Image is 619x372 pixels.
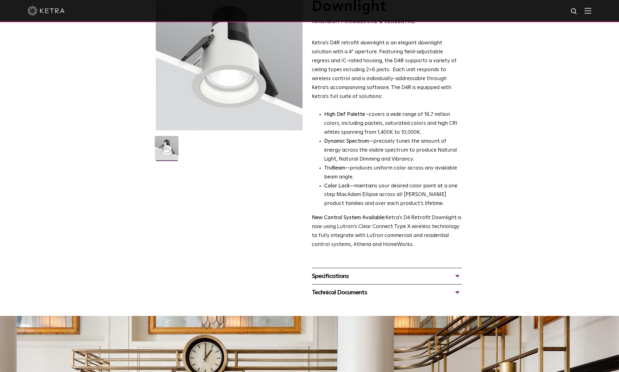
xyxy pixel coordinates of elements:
[324,166,345,171] strong: TruBeam
[585,8,591,14] img: Hamburger%20Nav.svg
[324,137,462,164] li: —precisely tunes the amount of energy across the visible spectrum to produce Natural Light, Natur...
[324,164,462,182] li: —produces uniform color across any available beam angle.
[312,215,385,220] strong: New Control System Available:
[312,288,462,297] div: Technical Documents
[155,136,179,164] img: D4R Retrofit Downlight
[324,183,350,189] strong: Color Lock
[324,110,462,137] p: covers a wide range of 16.7 million colors, including pastels, saturated colors and high CRI whit...
[312,214,462,249] p: Ketra’s D4 Retrofit Downlight is now using Lutron’s Clear Connect Type X wireless technology to f...
[345,20,415,24] span: Commercial & Residential
[324,112,369,117] strong: High Def Palette -
[324,139,369,144] strong: Dynamic Spectrum
[28,6,65,15] img: ketra-logo-2019-white
[312,271,462,281] div: Specifications
[312,39,462,101] p: Ketra’s D4R retrofit downlight is an elegant downlight solution with a 4” aperture. Featuring fie...
[324,182,462,209] li: —maintains your desired color point at a one step MacAdam Ellipse across all [PERSON_NAME] produc...
[570,8,578,15] img: search icon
